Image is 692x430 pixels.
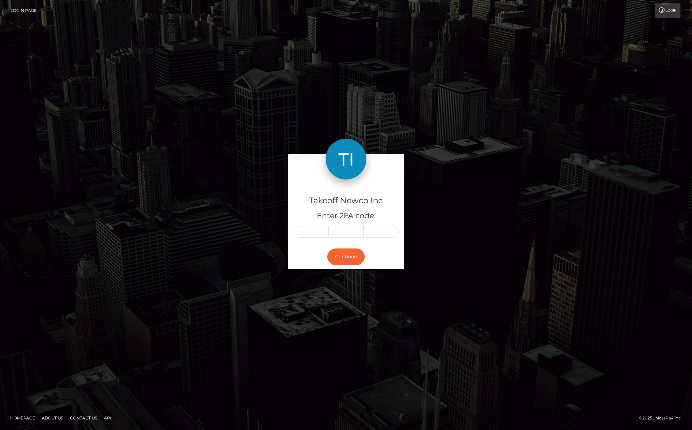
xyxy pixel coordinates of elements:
img: Takeoff Newco Inc [326,139,366,179]
div: © 2025 , MassPay Inc. [639,414,687,422]
h4: Takeoff Newco Inc [293,195,399,207]
a: Homepage [7,413,38,423]
a: Contact Us [67,413,100,423]
a: Login [655,3,680,18]
button: Continue [327,248,365,265]
a: API [101,413,114,423]
a: About Us [39,413,66,423]
a: Login Page [11,3,37,18]
h5: Enter 2FA code: [293,211,399,221]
